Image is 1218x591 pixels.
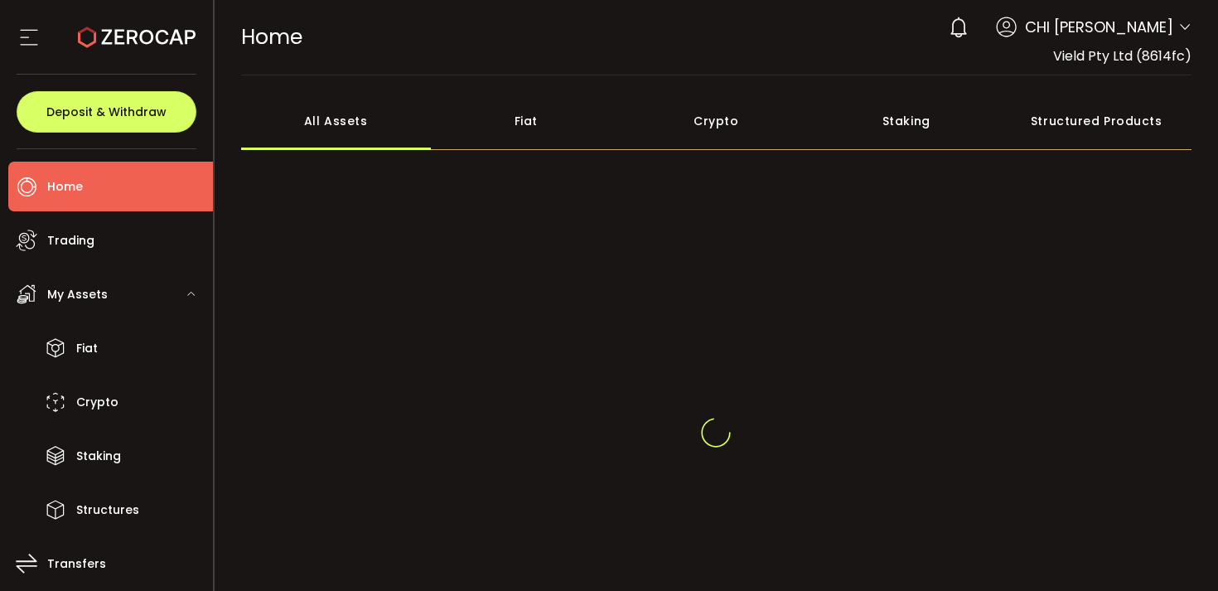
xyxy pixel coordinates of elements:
div: Crypto [621,92,812,150]
span: Home [47,175,83,199]
span: Vield Pty Ltd (8614fc) [1053,46,1191,65]
span: CHI [PERSON_NAME] [1025,16,1173,38]
span: Crypto [76,390,118,414]
div: Fiat [431,92,621,150]
span: Fiat [76,337,98,361]
span: Trading [47,229,94,253]
span: My Assets [47,283,108,307]
div: Structured Products [1002,92,1192,150]
div: Staking [811,92,1002,150]
span: Structures [76,498,139,522]
span: Home [241,22,302,51]
button: Deposit & Withdraw [17,91,196,133]
span: Transfers [47,552,106,576]
div: All Assets [241,92,432,150]
span: Deposit & Withdraw [46,106,167,118]
span: Staking [76,444,121,468]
